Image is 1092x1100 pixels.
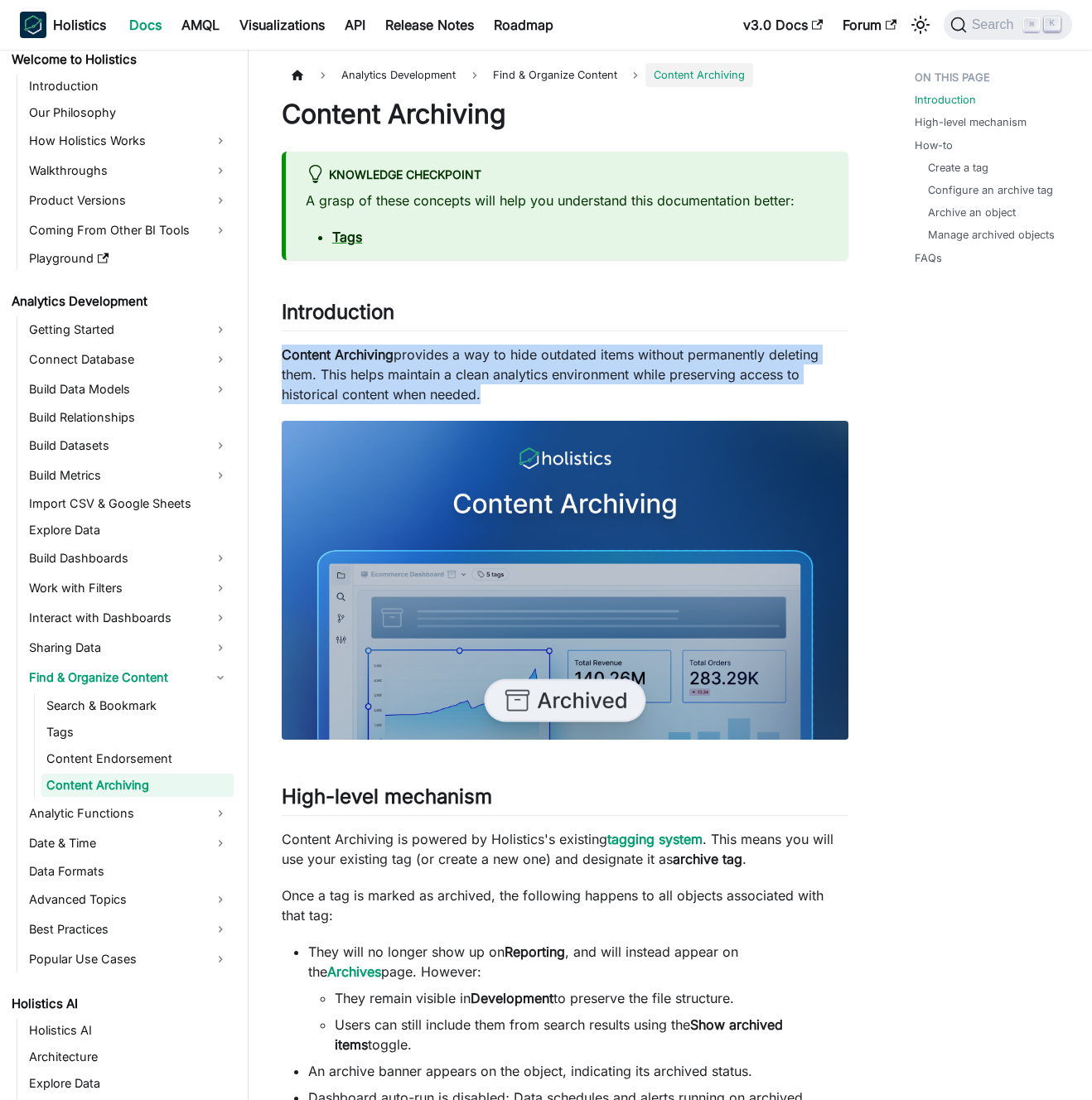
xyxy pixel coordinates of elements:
[24,432,234,459] a: Build Datasets
[119,12,172,38] a: Docs
[375,12,484,38] a: Release Notes
[24,346,234,373] a: Connect Database
[24,101,234,124] a: Our Philosophy
[24,376,234,403] a: Build Data Models
[306,165,829,186] div: knowledge checkpoint
[24,217,234,244] a: Coming From Other BI Tools
[41,774,234,797] a: Content Archiving
[24,575,234,601] a: Work with Filters
[915,114,1027,130] a: High-level mechanism
[24,519,234,542] a: Explore Data
[24,860,234,883] a: Data Formats
[282,346,394,363] strong: Content Archiving
[907,12,934,38] button: Switch between dark and light mode (currently light mode)
[20,12,46,38] img: Holistics
[230,12,335,38] a: Visualizations
[282,300,848,331] h2: Introduction
[24,1019,234,1042] a: Holistics AI
[333,63,464,87] span: Analytics Development
[282,63,313,87] a: Home page
[24,462,234,489] a: Build Metrics
[282,63,848,87] nav: Breadcrumbs
[308,1061,848,1081] li: An archive banner appears on the object, indicating its archived status.
[928,160,988,176] a: Create a tag
[24,664,234,691] a: Find & Organize Content
[24,634,234,661] a: Sharing Data
[24,316,234,343] a: Getting Started
[928,205,1016,220] a: Archive an object
[7,992,234,1016] a: Holistics AI
[41,747,234,770] a: Content Endorsement
[282,829,848,869] p: Content Archiving is powered by Holistics's existing . This means you will use your existing tag ...
[471,990,553,1006] strong: Development
[53,15,106,35] b: Holistics
[335,12,375,38] a: API
[7,290,234,313] a: Analytics Development
[24,605,234,631] a: Interact with Dashboards
[485,63,626,87] span: Find & Organize Content
[41,721,234,744] a: Tags
[172,12,230,38] a: AMQL
[24,1045,234,1069] a: Architecture
[24,1072,234,1095] a: Explore Data
[645,63,753,87] span: Content Archiving
[24,886,234,913] a: Advanced Topics
[282,421,848,739] img: Archive feature thumbnail
[24,187,234,214] a: Product Versions
[1023,17,1040,32] kbd: ⌘
[282,784,848,816] h2: High-level mechanism
[282,345,848,404] p: provides a way to hide outdated items without permanently deleting them. This helps maintain a cl...
[24,946,234,972] a: Popular Use Cases
[24,247,234,270] a: Playground
[505,943,565,960] strong: Reporting
[335,988,848,1008] li: They remain visible in to preserve the file structure.
[24,75,234,98] a: Introduction
[944,10,1072,40] button: Search (Command+K)
[41,694,234,717] a: Search & Bookmark
[833,12,906,38] a: Forum
[24,800,234,827] a: Analytic Functions
[282,885,848,925] p: Once a tag is marked as archived, the following happens to all objects associated with that tag:
[24,157,234,184] a: Walkthroughs
[915,137,953,153] a: How-to
[327,963,381,980] a: Archives
[928,182,1053,198] a: Configure an archive tag
[24,830,234,856] a: Date & Time
[1044,17,1061,31] kbd: K
[306,191,829,210] p: A grasp of these concepts will help you understand this documentation better:
[484,12,563,38] a: Roadmap
[24,916,234,943] a: Best Practices
[24,492,234,515] a: Import CSV & Google Sheets
[733,12,833,38] a: v3.0 Docs
[332,229,362,245] a: Tags
[335,1015,848,1054] li: Users can still include them from search results using the toggle.
[673,851,742,867] strong: archive tag
[282,98,848,131] h1: Content Archiving
[335,1016,783,1053] strong: Show archived items
[24,406,234,429] a: Build Relationships
[967,17,1024,32] span: Search
[308,942,848,1054] li: They will no longer show up on , and will instead appear on the page. However:
[7,48,234,71] a: Welcome to Holistics
[607,831,703,847] a: tagging system
[24,128,234,154] a: How Holistics Works
[915,92,976,108] a: Introduction
[24,545,234,572] a: Build Dashboards
[928,227,1055,243] a: Manage archived objects
[915,250,942,266] a: FAQs
[20,12,106,38] a: HolisticsHolistics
